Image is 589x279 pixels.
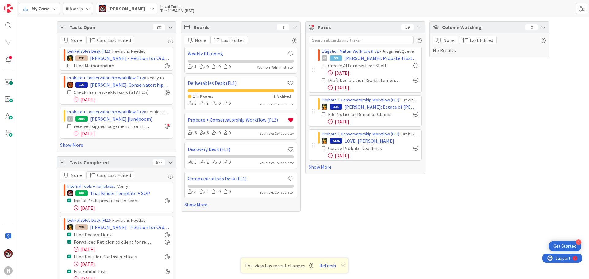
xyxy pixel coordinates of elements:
span: Support [13,1,28,8]
img: JS [99,5,106,12]
div: › Revisions Needed [67,48,170,55]
div: Filed Memorandum [74,62,137,69]
span: Boards [194,24,274,31]
div: [DATE] [74,96,170,103]
div: Your role: Collaborator [260,190,294,195]
div: 0 [212,100,221,107]
div: File Exhibit List [74,268,133,275]
div: Initial Draft presented to team [74,197,149,204]
span: Tasks Completed [69,159,150,166]
div: Filed Declarations [74,231,136,238]
img: MR [67,55,73,61]
span: Last Edited [470,36,493,44]
span: [PERSON_NAME] - Petition for Order for Surrender of Assets [90,224,170,231]
span: [PERSON_NAME] - Petition for Order for Surrender of Assets [90,55,170,62]
div: [DATE] [328,152,418,159]
span: [PERSON_NAME]: Estate of [PERSON_NAME] Probate [will and trust] [345,103,418,111]
div: Check in on a weekly basis (STATUS) [74,89,151,96]
span: None [195,36,206,44]
button: Last Edited [459,36,497,44]
b: 8 [66,6,68,12]
div: 5 [188,100,197,107]
div: 19 [401,24,414,30]
div: File Notice of Denial of Claims [328,111,400,118]
div: Your role: Collaborator [260,131,294,136]
div: 5 [188,188,197,195]
div: received signed judgement from the court. [74,123,151,130]
div: [DATE] [74,204,170,212]
img: TR [67,82,73,88]
input: Search all cards and tasks... [309,36,414,44]
div: Filed Petition for Instructions [74,253,148,260]
img: JS [4,249,13,258]
div: 8 [277,24,289,30]
div: 2808 [75,116,88,122]
span: Card Last Edited [97,172,131,179]
span: LOVE, [PERSON_NAME] [345,137,394,145]
div: Open Get Started checklist, remaining modules: 2 [549,241,581,251]
div: 0 [212,188,221,195]
span: None [443,36,455,44]
div: 88 [153,24,165,30]
a: Probate + Conservatorship Workflow (FL2) [67,109,145,115]
button: Card Last Edited [86,171,134,179]
div: Your role: Collaborator [260,160,294,166]
div: 6 [188,130,197,136]
div: 0 [224,159,231,166]
a: Weekly Planning [188,50,287,57]
a: Probate + Conservatorship Workflow (FL2) [322,131,399,137]
a: Show More [60,141,173,149]
div: 6 [200,130,209,136]
div: › Ready to Close Matter [67,75,170,81]
button: Refresh [317,262,338,270]
div: 0 [212,159,221,166]
div: Local Time: [160,4,194,9]
div: Get Started [553,243,576,249]
div: Forwarded Petition to client for review/signature [74,238,151,246]
a: Communications Desk (FL1) [188,175,287,182]
div: 1 [32,2,33,7]
a: Probate + Conservatorship Workflow (FL2) [322,97,399,103]
a: Internal Tools + Templates [67,183,115,189]
span: None [71,36,82,44]
div: › Creditor Claims Resolution In Progress [322,97,418,103]
span: Archived [277,94,291,99]
img: MR [322,138,327,144]
button: Card Last Edited [86,36,134,44]
span: [PERSON_NAME]: Probate Trust Litigation ([PERSON_NAME] as PR and Trustee Representation) [345,55,418,62]
div: 0 [212,130,221,136]
div: [DATE] [74,130,170,137]
div: 0 [525,24,538,30]
a: Deliverables Desk (FL1) [67,217,110,223]
div: 125 [75,82,88,88]
span: Boards [66,5,83,12]
a: Deliverables Desk (FL1) [67,48,110,54]
span: Column Watching [442,24,522,31]
div: 0 [224,100,231,107]
div: No Results [433,36,546,54]
span: 1 [193,94,195,99]
a: Litigation Matter Workflow (FL2) [322,48,380,54]
a: Deliverables Desk (FL1) [188,79,287,87]
div: › Verify [67,183,170,190]
span: [PERSON_NAME]: Conservatorship/Probate [keep eye on] [90,81,170,89]
div: 677 [153,159,165,165]
span: Tasks Open [69,24,150,31]
div: 608 [75,190,88,196]
div: 2326 [330,138,342,144]
div: › Judgment Queue [322,48,418,55]
div: 0 [224,188,231,195]
span: Focus [318,24,396,31]
span: 1 [273,94,275,99]
div: [DATE] [74,260,170,268]
div: JM [322,55,327,61]
div: › Petition in Progress [67,109,170,115]
div: Your role: Administrator [257,65,294,70]
div: R [4,266,13,275]
div: [DATE] [328,69,418,77]
div: 2 [200,188,209,195]
div: 0 [200,63,209,70]
img: Visit kanbanzone.com [4,4,13,13]
div: › Revisions Needed [67,217,170,224]
span: [PERSON_NAME] [108,5,145,12]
